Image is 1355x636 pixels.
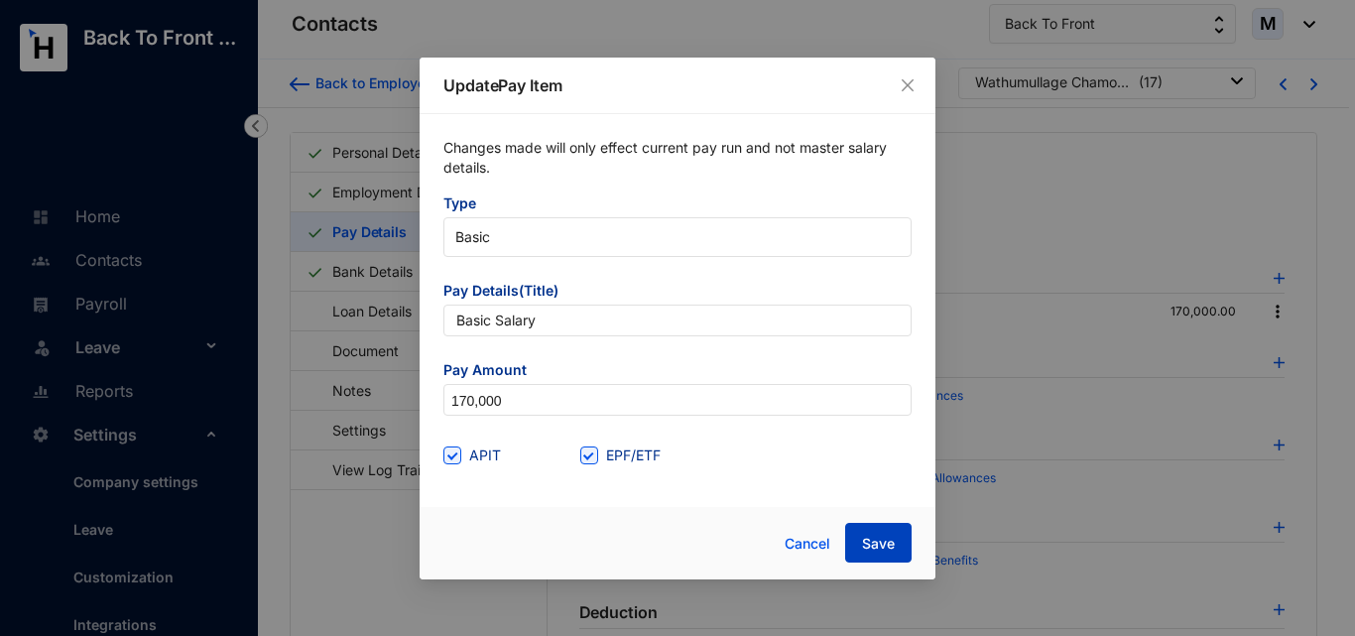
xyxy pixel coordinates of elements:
[770,524,845,564] button: Cancel
[443,281,912,305] span: Pay Details(Title)
[785,533,830,555] span: Cancel
[443,73,912,97] p: Update Pay Item
[900,77,916,93] span: close
[444,385,911,417] input: Amount
[443,305,912,336] input: Pay item title
[443,193,912,217] span: Type
[455,222,900,252] span: Basic
[443,360,912,384] span: Pay Amount
[598,445,669,466] span: EPF/ETF
[862,534,895,554] span: Save
[443,138,912,193] p: Changes made will only effect current pay run and not master salary details.
[897,74,919,96] button: Close
[461,445,509,466] span: APIT
[845,523,912,563] button: Save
